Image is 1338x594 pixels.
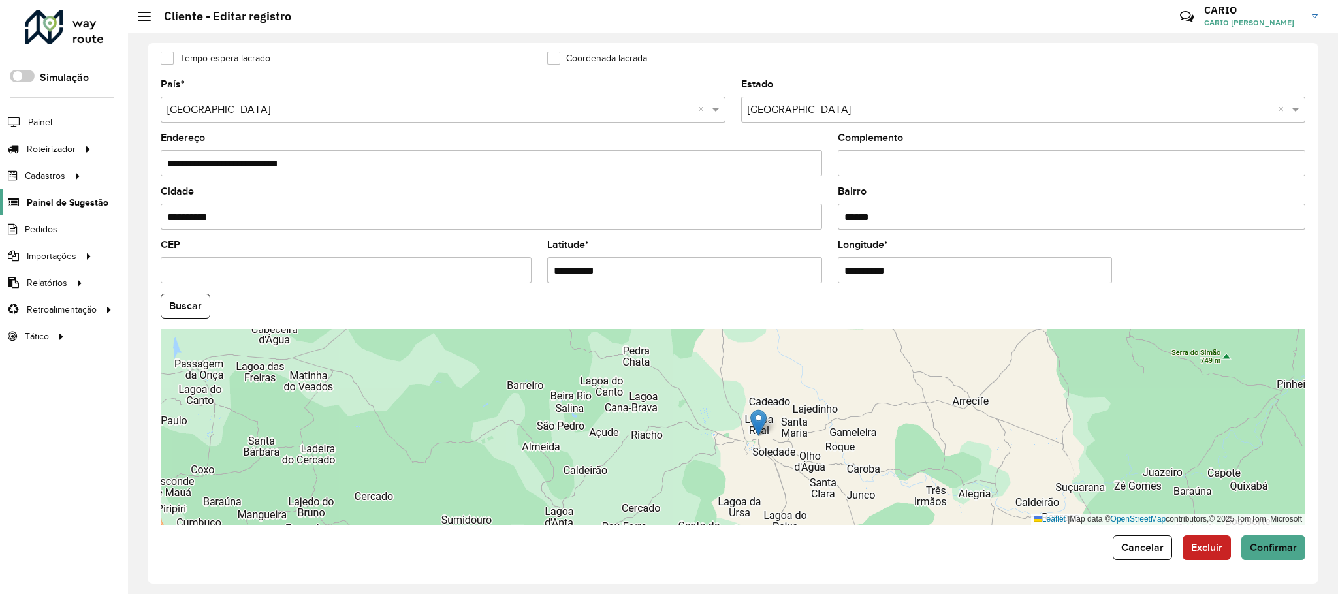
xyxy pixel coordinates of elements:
label: Simulação [40,70,89,86]
h3: CARIO [1204,4,1302,16]
label: Longitude [838,237,888,253]
label: Latitude [547,237,589,253]
span: Pedidos [25,223,57,236]
button: Confirmar [1241,535,1305,560]
span: Painel de Sugestão [27,196,108,210]
span: Tático [25,330,49,343]
h2: Cliente - Editar registro [151,9,291,23]
span: Painel [28,116,52,129]
label: Bairro [838,183,867,199]
button: Excluir [1183,535,1231,560]
span: Roteirizador [27,142,76,156]
span: Clear all [1278,102,1289,117]
label: Endereço [161,130,205,146]
button: Buscar [161,294,210,319]
button: Cancelar [1113,535,1172,560]
a: OpenStreetMap [1111,514,1166,524]
span: CARIO [PERSON_NAME] [1204,17,1302,29]
span: Importações [27,249,76,263]
span: Cadastros [25,169,65,183]
div: Map data © contributors,© 2025 TomTom, Microsoft [1031,514,1305,525]
label: Estado [741,76,773,92]
span: Excluir [1191,542,1222,553]
span: | [1068,514,1070,524]
a: Leaflet [1034,514,1066,524]
label: CEP [161,237,180,253]
span: Relatórios [27,276,67,290]
label: Cidade [161,183,194,199]
span: Clear all [698,102,709,117]
span: Confirmar [1250,542,1297,553]
label: País [161,76,185,92]
label: Tempo espera lacrado [161,52,270,65]
span: Retroalimentação [27,303,97,317]
img: Marker [750,409,767,436]
label: Coordenada lacrada [547,52,647,65]
span: Cancelar [1121,542,1164,553]
label: Complemento [838,130,903,146]
a: Contato Rápido [1173,3,1201,31]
